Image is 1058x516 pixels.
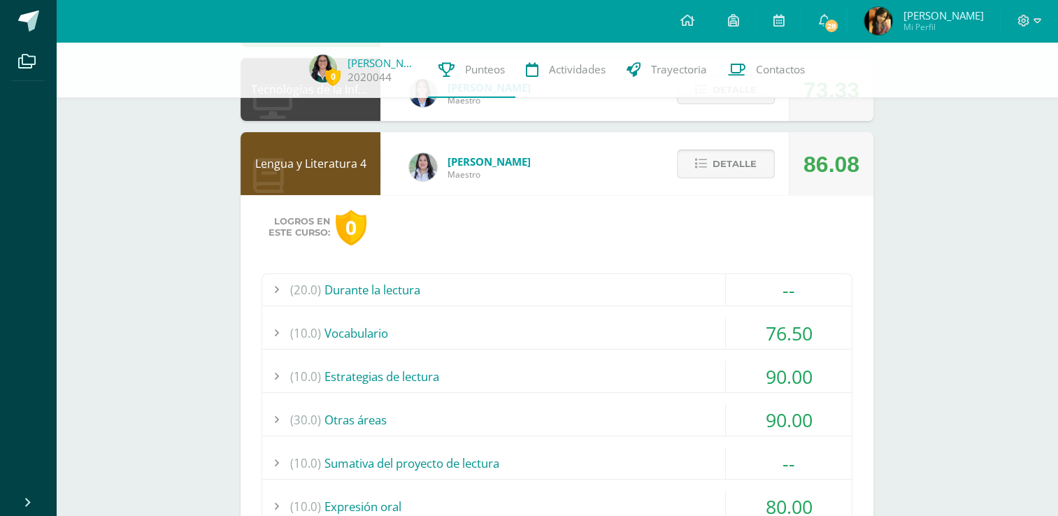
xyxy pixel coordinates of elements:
[651,62,707,77] span: Trayectoria
[290,274,321,306] span: (20.0)
[903,8,983,22] span: [PERSON_NAME]
[290,404,321,436] span: (30.0)
[348,70,392,85] a: 2020044
[465,62,505,77] span: Punteos
[448,169,531,180] span: Maestro
[803,133,859,196] div: 86.08
[336,210,366,245] div: 0
[262,274,852,306] div: Durante la lectura
[290,447,321,479] span: (10.0)
[262,404,852,436] div: Otras áreas
[262,361,852,392] div: Estrategias de lectura
[269,216,330,238] span: Logros en este curso:
[903,21,983,33] span: Mi Perfil
[262,317,852,349] div: Vocabulario
[713,151,757,177] span: Detalle
[262,447,852,479] div: Sumativa del proyecto de lectura
[409,153,437,181] img: df6a3bad71d85cf97c4a6d1acf904499.png
[448,94,531,106] span: Maestro
[448,155,531,169] span: [PERSON_NAME]
[726,317,852,349] div: 76.50
[726,404,852,436] div: 90.00
[824,18,839,34] span: 28
[677,150,775,178] button: Detalle
[241,132,380,195] div: Lengua y Literatura 4
[325,68,341,85] span: 0
[515,42,616,98] a: Actividades
[726,274,852,306] div: --
[717,42,815,98] a: Contactos
[348,56,417,70] a: [PERSON_NAME]
[726,361,852,392] div: 90.00
[864,7,892,35] img: 247917de25ca421199a556a291ddd3f6.png
[290,317,321,349] span: (10.0)
[549,62,606,77] span: Actividades
[726,447,852,479] div: --
[756,62,805,77] span: Contactos
[309,55,337,83] img: a01f4c67880a69ff8ac373e37573f08f.png
[290,361,321,392] span: (10.0)
[428,42,515,98] a: Punteos
[616,42,717,98] a: Trayectoria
